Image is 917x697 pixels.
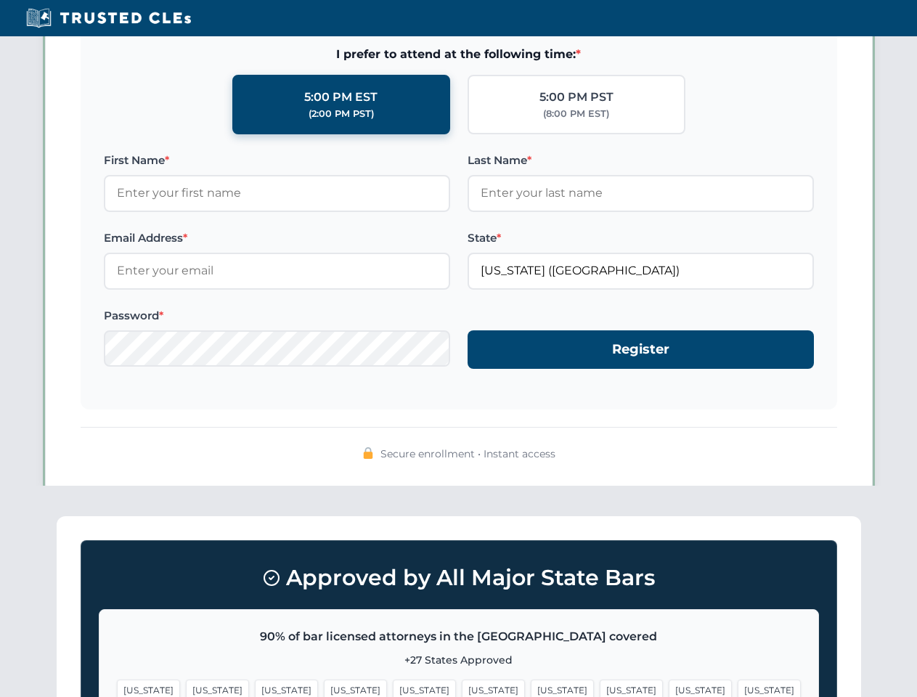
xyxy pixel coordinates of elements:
[468,175,814,211] input: Enter your last name
[468,330,814,369] button: Register
[99,558,819,598] h3: Approved by All Major State Bars
[104,229,450,247] label: Email Address
[104,175,450,211] input: Enter your first name
[22,7,195,29] img: Trusted CLEs
[104,307,450,325] label: Password
[304,88,378,107] div: 5:00 PM EST
[309,107,374,121] div: (2:00 PM PST)
[104,152,450,169] label: First Name
[362,447,374,459] img: 🔒
[117,627,801,646] p: 90% of bar licensed attorneys in the [GEOGRAPHIC_DATA] covered
[380,446,555,462] span: Secure enrollment • Instant access
[117,652,801,668] p: +27 States Approved
[543,107,609,121] div: (8:00 PM EST)
[104,45,814,64] span: I prefer to attend at the following time:
[468,229,814,247] label: State
[468,152,814,169] label: Last Name
[539,88,614,107] div: 5:00 PM PST
[104,253,450,289] input: Enter your email
[468,253,814,289] input: Florida (FL)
